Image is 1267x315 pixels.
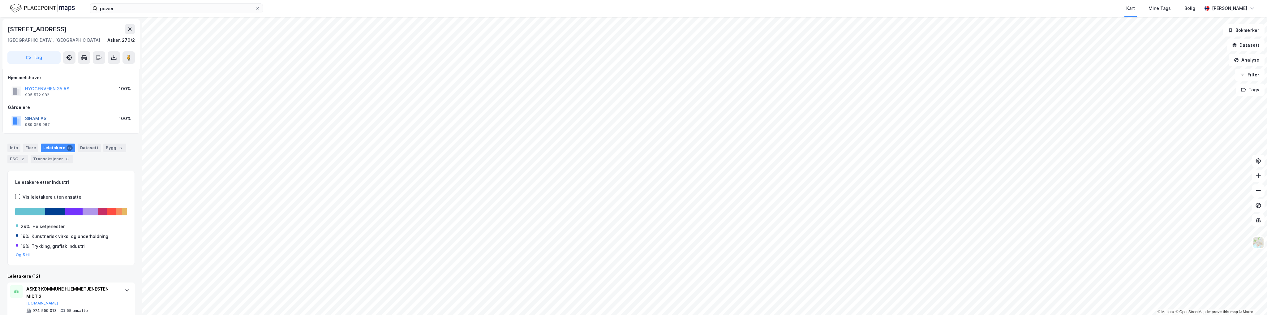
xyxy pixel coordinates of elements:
div: Mine Tags [1149,5,1171,12]
div: 100% [119,115,131,122]
button: [DOMAIN_NAME] [26,301,58,306]
div: Leietakere etter industri [15,179,127,186]
div: [STREET_ADDRESS] [7,24,68,34]
div: Vis leietakere uten ansatte [23,193,81,201]
button: Tag [7,51,61,64]
button: Og 5 til [16,252,30,257]
div: Leietakere [41,144,75,152]
div: Kontrollprogram for chat [1236,285,1267,315]
div: 6 [64,156,71,162]
div: Leietakere (12) [7,273,135,280]
input: Søk på adresse, matrikkel, gårdeiere, leietakere eller personer [97,4,255,13]
div: ESG [7,155,28,163]
div: [PERSON_NAME] [1212,5,1247,12]
div: Trykking, grafisk industri [32,243,85,250]
button: Datasett [1227,39,1265,51]
div: 55 ansatte [67,308,88,313]
div: 974 559 013 [32,308,57,313]
div: Helsetjenester [32,223,65,230]
a: Improve this map [1207,310,1238,314]
div: [GEOGRAPHIC_DATA], [GEOGRAPHIC_DATA] [7,37,100,44]
div: 19% [21,233,29,240]
a: Mapbox [1157,310,1175,314]
div: Bolig [1184,5,1195,12]
button: Analyse [1229,54,1265,66]
iframe: Chat Widget [1236,285,1267,315]
div: 29% [21,223,30,230]
div: 989 058 967 [25,122,50,127]
div: Asker, 270/2 [107,37,135,44]
div: Transaksjoner [31,155,73,163]
div: Eiere [23,144,38,152]
div: Kunstnerisk virks. og underholdning [32,233,108,240]
div: Gårdeiere [8,104,135,111]
div: 6 [118,145,124,151]
button: Bokmerker [1223,24,1265,37]
button: Tags [1236,84,1265,96]
div: Info [7,144,20,152]
div: 12 [67,145,73,151]
div: 16% [21,243,29,250]
button: Filter [1235,69,1265,81]
div: 995 572 982 [25,93,49,97]
div: Kart [1126,5,1135,12]
div: 2 [19,156,26,162]
img: logo.f888ab2527a4732fd821a326f86c7f29.svg [10,3,75,14]
div: 100% [119,85,131,93]
div: ASKER KOMMUNE HJEMMETJENESTEN MIDT 2 [26,285,118,300]
div: Hjemmelshaver [8,74,135,81]
div: Bygg [103,144,126,152]
a: OpenStreetMap [1176,310,1206,314]
div: Datasett [78,144,101,152]
img: Z [1252,237,1264,248]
